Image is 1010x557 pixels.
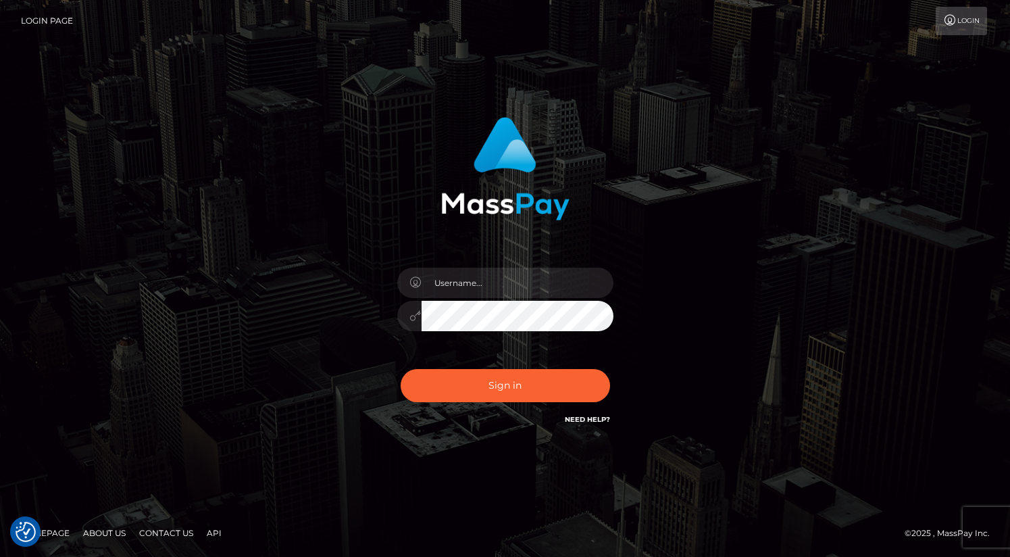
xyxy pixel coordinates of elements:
a: API [201,523,227,543]
a: Login Page [21,7,73,35]
a: Login [936,7,987,35]
div: © 2025 , MassPay Inc. [905,526,1000,541]
img: MassPay Login [441,117,570,220]
button: Sign in [401,369,610,402]
a: Contact Us [134,523,199,543]
a: Homepage [15,523,75,543]
input: Username... [422,268,613,298]
a: About Us [78,523,131,543]
button: Consent Preferences [16,522,36,542]
img: Revisit consent button [16,522,36,542]
a: Need Help? [565,415,610,424]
